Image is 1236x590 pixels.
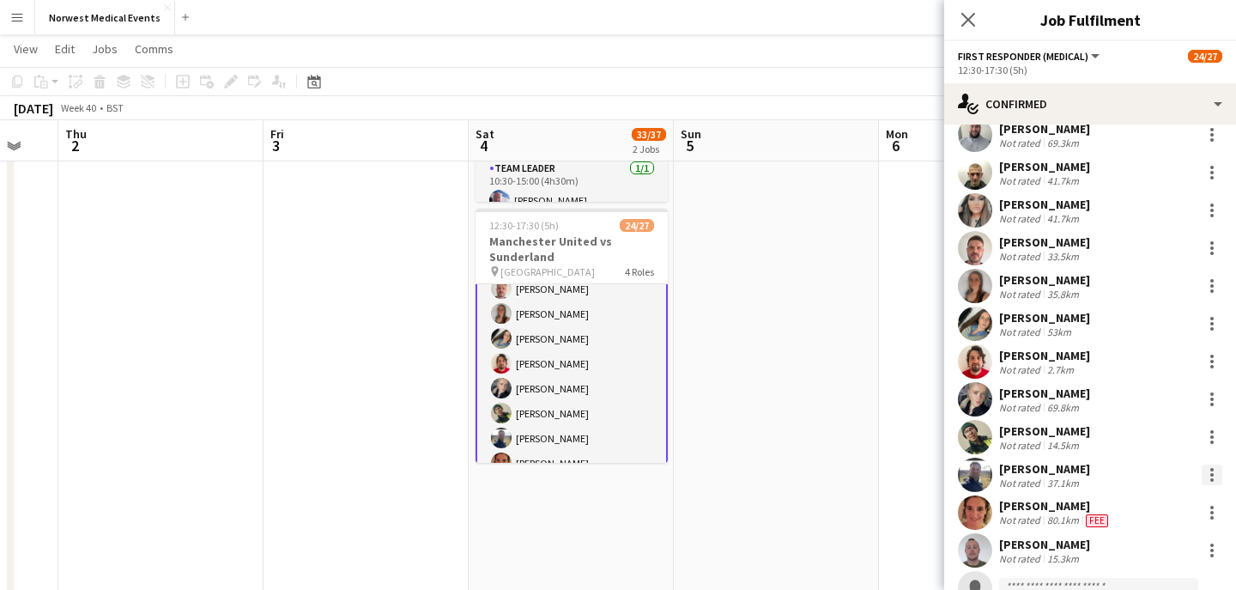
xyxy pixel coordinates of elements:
span: First Responder (Medical) [958,50,1088,63]
span: Mon [886,126,908,142]
span: Sun [681,126,701,142]
span: View [14,41,38,57]
div: 69.8km [1044,401,1082,414]
div: Not rated [999,137,1044,149]
div: Not rated [999,250,1044,263]
span: Edit [55,41,75,57]
app-job-card: 12:30-17:30 (5h)24/27Manchester United vs Sunderland [GEOGRAPHIC_DATA]4 Roles[PERSON_NAME][PERSON... [476,209,668,463]
span: 4 [473,136,494,155]
div: [PERSON_NAME] [999,348,1090,363]
div: 80.1km [1044,514,1082,527]
div: Not rated [999,552,1044,565]
span: Sat [476,126,494,142]
div: [PERSON_NAME] [999,197,1090,212]
div: [PERSON_NAME] [999,461,1090,477]
a: Edit [48,38,82,60]
span: 4 Roles [625,265,654,278]
div: [PERSON_NAME] [999,234,1090,250]
span: 24/27 [1188,50,1222,63]
span: Week 40 [57,101,100,114]
span: 3 [268,136,284,155]
span: [GEOGRAPHIC_DATA] [500,265,595,278]
div: Not rated [999,212,1044,225]
div: Not rated [999,477,1044,490]
div: Not rated [999,439,1044,452]
div: [PERSON_NAME] [999,537,1090,552]
a: View [7,38,45,60]
button: Norwest Medical Events [35,1,175,34]
div: 41.7km [1044,174,1082,187]
span: Thu [65,126,87,142]
div: Confirmed [944,83,1236,125]
span: 6 [883,136,908,155]
span: 2 [63,136,87,155]
div: [PERSON_NAME] [999,121,1090,137]
div: [PERSON_NAME] [999,386,1090,401]
div: Not rated [999,514,1044,527]
div: 2 Jobs [633,143,665,155]
div: 12:30-17:30 (5h) [958,64,1222,76]
span: 12:30-17:30 (5h) [489,219,559,232]
div: 53km [1044,325,1075,338]
div: [PERSON_NAME] [999,423,1090,439]
app-card-role: [PERSON_NAME][PERSON_NAME][PERSON_NAME][PERSON_NAME][PERSON_NAME][PERSON_NAME][PERSON_NAME][PERSO... [476,46,668,557]
h3: Job Fulfilment [944,9,1236,31]
a: Jobs [85,38,124,60]
div: 14.5km [1044,439,1082,452]
div: 35.8km [1044,288,1082,301]
div: 15.3km [1044,552,1082,565]
div: 2.7km [1044,363,1077,376]
div: Not rated [999,401,1044,414]
div: [DATE] [14,100,53,117]
div: 37.1km [1044,477,1082,490]
div: Not rated [999,363,1044,376]
span: 5 [678,136,701,155]
div: [PERSON_NAME] [999,272,1090,288]
a: Comms [128,38,180,60]
button: First Responder (Medical) [958,50,1102,63]
div: [PERSON_NAME] [999,159,1090,174]
div: Not rated [999,288,1044,301]
div: BST [106,101,124,114]
div: [PERSON_NAME] [999,310,1090,325]
app-card-role: Team Leader1/110:30-15:00 (4h30m)[PERSON_NAME] [476,159,668,217]
div: Not rated [999,174,1044,187]
div: [PERSON_NAME] [999,498,1112,514]
div: 41.7km [1044,212,1082,225]
span: Comms [135,41,173,57]
h3: Manchester United vs Sunderland [476,234,668,265]
div: 33.5km [1044,250,1082,263]
span: 33/37 [632,128,666,141]
div: Crew has different fees then in role [1082,514,1112,527]
div: 69.3km [1044,137,1082,149]
div: Not rated [999,325,1044,338]
span: Fee [1086,514,1108,527]
span: Fri [270,126,284,142]
span: 24/27 [620,219,654,232]
span: Jobs [92,41,118,57]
